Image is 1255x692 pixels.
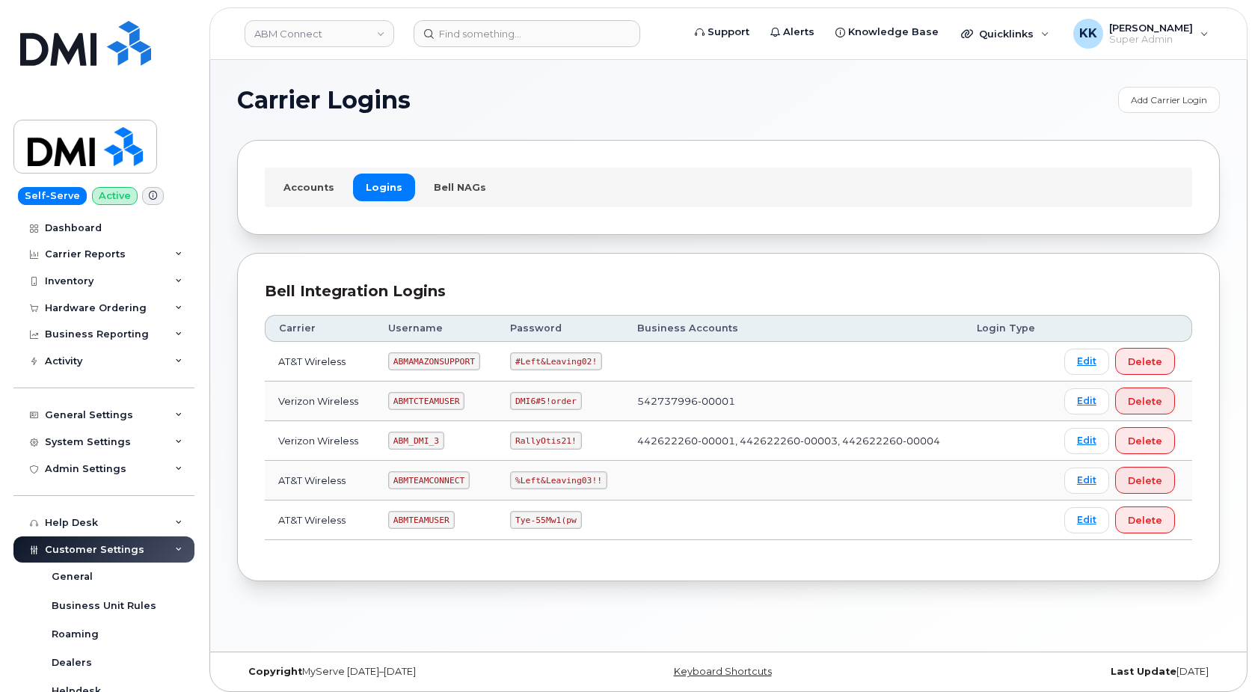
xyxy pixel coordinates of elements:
code: %Left&Leaving03!! [510,471,607,489]
td: 542737996-00001 [624,382,963,421]
td: Verizon Wireless [265,421,375,461]
th: Username [375,315,497,342]
code: ABMTCTEAMUSER [388,392,464,410]
td: 442622260-00001, 442622260-00003, 442622260-00004 [624,421,963,461]
div: [DATE] [892,666,1220,678]
a: Accounts [271,174,347,200]
td: AT&T Wireless [265,342,375,382]
code: ABM_DMI_3 [388,432,444,450]
code: #Left&Leaving02! [510,352,602,370]
div: MyServe [DATE]–[DATE] [237,666,565,678]
span: Delete [1128,394,1162,408]
a: Edit [1064,349,1109,375]
a: Logins [353,174,415,200]
span: Delete [1128,434,1162,448]
code: ABMTEAMUSER [388,511,455,529]
th: Carrier [265,315,375,342]
th: Password [497,315,624,342]
a: Edit [1064,428,1109,454]
div: Bell Integration Logins [265,281,1192,302]
span: Carrier Logins [237,89,411,111]
th: Login Type [963,315,1051,342]
td: Verizon Wireless [265,382,375,421]
a: Bell NAGs [421,174,499,200]
a: Add Carrier Login [1118,87,1220,113]
code: ABMAMAZONSUPPORT [388,352,480,370]
button: Delete [1115,506,1175,533]
a: Edit [1064,388,1109,414]
button: Delete [1115,348,1175,375]
strong: Copyright [248,666,302,677]
span: Delete [1128,474,1162,488]
th: Business Accounts [624,315,963,342]
td: AT&T Wireless [265,461,375,500]
td: AT&T Wireless [265,500,375,540]
a: Keyboard Shortcuts [674,666,772,677]
button: Delete [1115,427,1175,454]
button: Delete [1115,467,1175,494]
span: Delete [1128,513,1162,527]
span: Delete [1128,355,1162,369]
button: Delete [1115,388,1175,414]
strong: Last Update [1111,666,1176,677]
code: DMI6#5!order [510,392,581,410]
code: RallyOtis21! [510,432,581,450]
a: Edit [1064,468,1109,494]
code: ABMTEAMCONNECT [388,471,470,489]
a: Edit [1064,507,1109,533]
code: Tye-55Mw1(pw [510,511,581,529]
